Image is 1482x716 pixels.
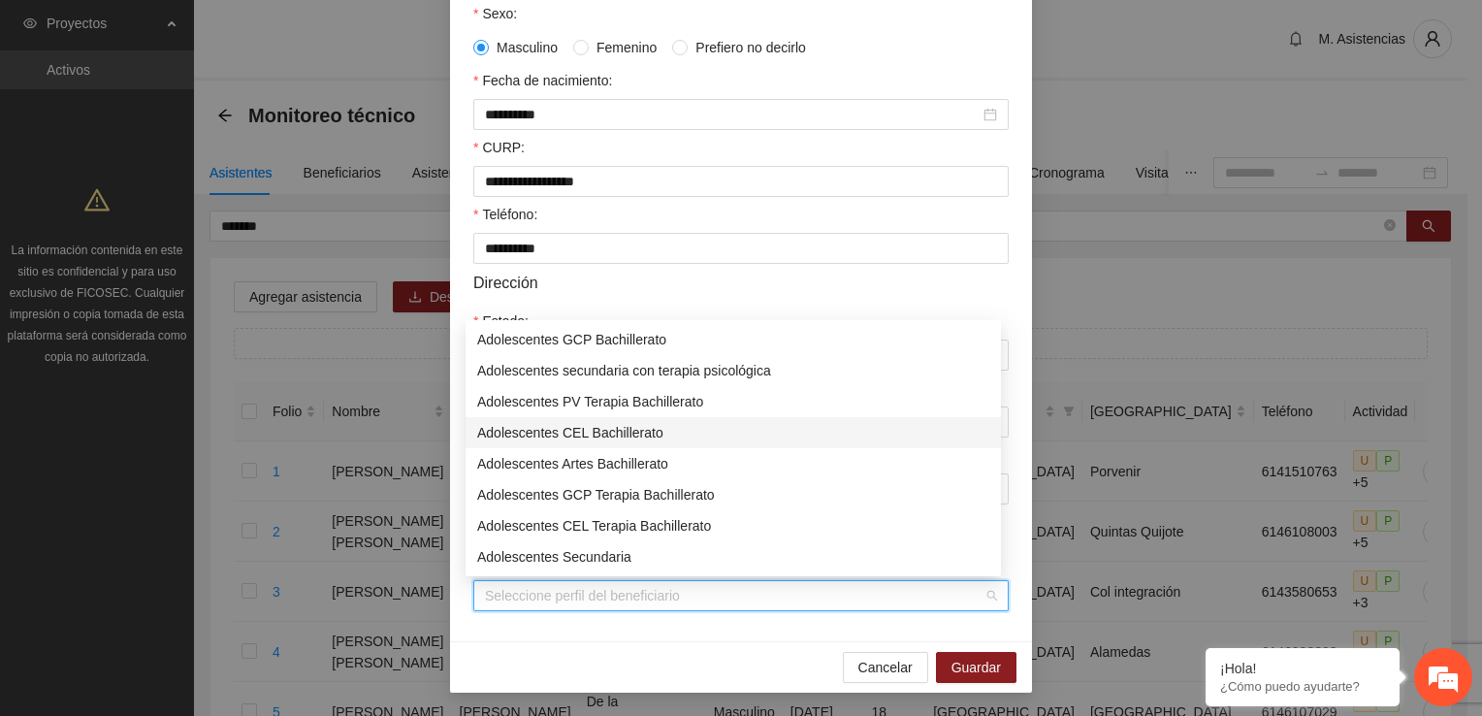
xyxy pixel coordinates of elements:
[466,324,1001,355] div: Adolescentes GCP Bachillerato
[477,546,989,568] div: Adolescentes Secundaria
[318,10,365,56] div: Minimizar ventana de chat en vivo
[843,652,928,683] button: Cancelar
[477,484,989,505] div: Adolescentes GCP Terapia Bachillerato
[477,391,989,412] div: Adolescentes PV Terapia Bachillerato
[858,657,913,678] span: Cancelar
[10,495,370,563] textarea: Escriba su mensaje y pulse “Intro”
[477,453,989,474] div: Adolescentes Artes Bachillerato
[473,310,529,332] label: Estado:
[473,166,1009,197] input: CURP:
[477,360,989,381] div: Adolescentes secundaria con terapia psicológica
[466,479,1001,510] div: Adolescentes GCP Terapia Bachillerato
[951,657,1001,678] span: Guardar
[113,242,268,438] span: Estamos en línea.
[101,99,326,124] div: Chatee con nosotros ahora
[466,417,1001,448] div: Adolescentes CEL Bachillerato
[473,137,525,158] label: CURP:
[485,581,983,610] input: Perfil de beneficiario
[473,271,538,295] span: Dirección
[1220,679,1385,694] p: ¿Cómo puedo ayudarte?
[936,652,1016,683] button: Guardar
[477,422,989,443] div: Adolescentes CEL Bachillerato
[473,3,517,24] label: Sexo:
[485,104,980,125] input: Fecha de nacimiento:
[1220,661,1385,676] div: ¡Hola!
[466,355,1001,386] div: Adolescentes secundaria con terapia psicológica
[489,37,565,58] span: Masculino
[466,541,1001,572] div: Adolescentes Secundaria
[589,37,664,58] span: Femenino
[477,515,989,537] div: Adolescentes CEL Terapia Bachillerato
[473,233,1009,264] input: Teléfono:
[477,329,989,350] div: Adolescentes GCP Bachillerato
[473,70,612,91] label: Fecha de nacimiento:
[466,510,1001,541] div: Adolescentes CEL Terapia Bachillerato
[466,448,1001,479] div: Adolescentes Artes Bachillerato
[466,386,1001,417] div: Adolescentes PV Terapia Bachillerato
[473,204,537,225] label: Teléfono:
[688,37,814,58] span: Prefiero no decirlo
